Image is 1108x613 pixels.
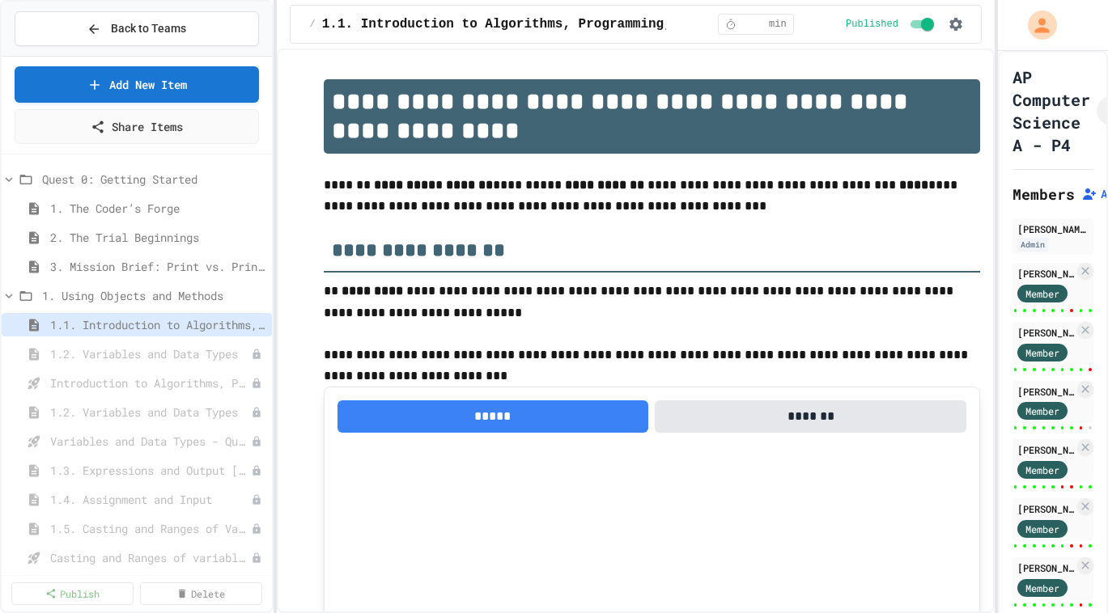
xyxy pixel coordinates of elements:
[251,552,262,564] div: Unpublished
[1017,442,1074,457] div: [PERSON_NAME]
[50,491,251,508] span: 1.4. Assignment and Input
[50,229,265,246] span: 2. The Trial Beginnings
[42,171,265,188] span: Quest 0: Getting Started
[251,494,262,505] div: Unpublished
[50,200,265,217] span: 1. The Coder’s Forge
[50,345,251,362] span: 1.2. Variables and Data Types
[50,258,265,275] span: 3. Mission Brief: Print vs. Println Quest
[1025,581,1059,595] span: Member
[50,316,265,333] span: 1.1. Introduction to Algorithms, Programming, and Compilers
[846,18,898,31] span: Published
[251,407,262,418] div: Unpublished
[1017,238,1048,252] div: Admin
[1025,286,1059,301] span: Member
[846,15,937,34] div: Content is published and visible to students
[1011,6,1061,44] div: My Account
[11,582,134,605] a: Publish
[140,582,262,605] a: Delete
[15,11,259,46] button: Back to Teams
[50,549,251,566] span: Casting and Ranges of variables - Quiz
[1012,66,1090,156] h1: AP Computer Science A - P4
[15,66,259,103] a: Add New Item
[251,465,262,476] div: Unpublished
[42,287,265,304] span: 1. Using Objects and Methods
[50,462,251,479] span: 1.3. Expressions and Output [New]
[1017,384,1074,399] div: [PERSON_NAME]
[50,520,251,537] span: 1.5. Casting and Ranges of Values
[974,478,1092,547] iframe: chat widget
[251,436,262,447] div: Unpublished
[310,18,316,31] span: /
[1025,345,1059,360] span: Member
[1040,548,1092,597] iframe: chat widget
[1025,404,1059,418] span: Member
[251,378,262,389] div: Unpublished
[15,109,259,144] a: Share Items
[50,433,251,450] span: Variables and Data Types - Quiz
[111,20,186,37] span: Back to Teams
[1017,222,1089,236] div: [PERSON_NAME]
[769,18,787,31] span: min
[50,374,251,391] span: Introduction to Algorithms, Programming, and Compilers
[1017,560,1074,575] div: [PERSON_NAME]
[1017,325,1074,340] div: [PERSON_NAME]
[322,15,781,34] span: 1.1. Introduction to Algorithms, Programming, and Compilers
[1017,266,1074,281] div: [PERSON_NAME]
[1025,463,1059,477] span: Member
[251,349,262,360] div: Unpublished
[1012,183,1075,205] h2: Members
[251,523,262,535] div: Unpublished
[50,404,251,421] span: 1.2. Variables and Data Types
